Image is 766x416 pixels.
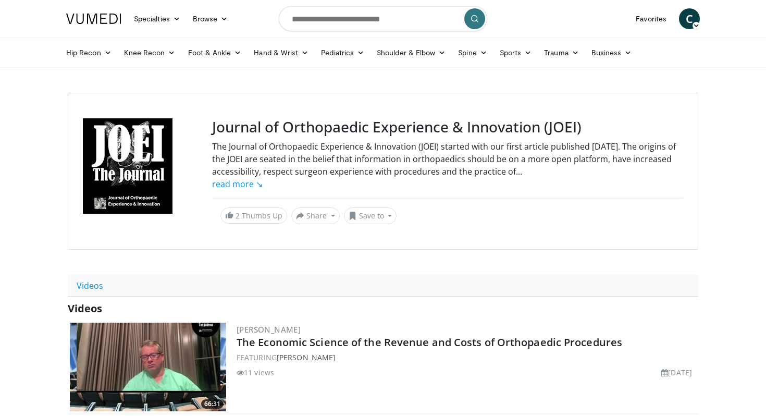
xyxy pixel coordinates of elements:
[70,323,226,411] a: 66:31
[187,8,234,29] a: Browse
[679,8,700,29] a: C
[237,367,274,378] li: 11 views
[212,140,683,190] div: The Journal of Orthopaedic Experience & Innovation (JOEI) started with our first article publishe...
[66,14,121,24] img: VuMedi Logo
[212,166,522,190] span: ...
[370,42,452,63] a: Shoulder & Elbow
[68,275,112,297] a: Videos
[128,8,187,29] a: Specialties
[291,207,340,224] button: Share
[220,207,287,224] a: 2 Thumbs Up
[344,207,397,224] button: Save to
[248,42,315,63] a: Hand & Wrist
[237,352,696,363] div: FEATURING
[182,42,248,63] a: Foot & Ankle
[237,324,301,335] a: [PERSON_NAME]
[629,8,673,29] a: Favorites
[201,399,224,409] span: 66:31
[661,367,692,378] li: [DATE]
[315,42,370,63] a: Pediatrics
[493,42,538,63] a: Sports
[212,118,683,136] h3: Journal of Orthopaedic Experience & Innovation (JOEI)
[118,42,182,63] a: Knee Recon
[68,301,102,315] span: Videos
[212,178,263,190] a: read more ↘
[70,323,226,411] img: 63ae7db7-4772-4245-8474-3d0ac4781287.300x170_q85_crop-smart_upscale.jpg
[277,352,336,362] a: [PERSON_NAME]
[452,42,493,63] a: Spine
[237,335,622,349] a: The Economic Science of the Revenue and Costs of Orthopaedic Procedures
[538,42,585,63] a: Trauma
[60,42,118,63] a: Hip Recon
[236,211,240,221] span: 2
[585,42,638,63] a: Business
[279,6,487,31] input: Search topics, interventions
